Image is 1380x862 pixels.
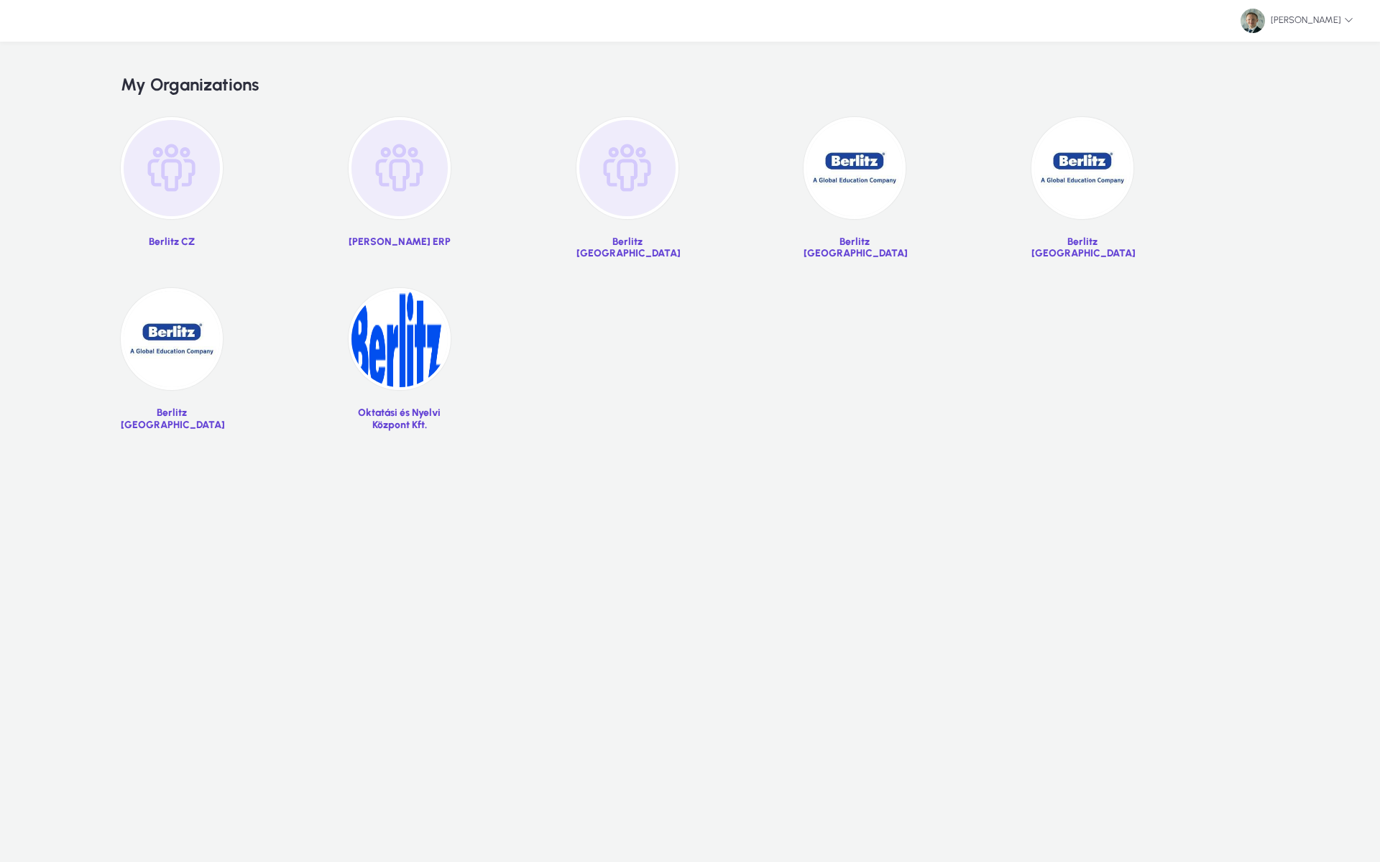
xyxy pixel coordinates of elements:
[1031,117,1133,270] a: Berlitz [GEOGRAPHIC_DATA]
[804,117,906,270] a: Berlitz [GEOGRAPHIC_DATA]
[349,407,451,431] p: Oktatási és Nyelvi Központ Kft.
[576,236,678,260] p: Berlitz [GEOGRAPHIC_DATA]
[349,117,451,270] a: [PERSON_NAME] ERP
[121,288,223,390] img: 41.jpg
[1241,9,1353,33] span: [PERSON_NAME]
[804,117,906,219] img: 37.jpg
[121,75,1259,96] h2: My Organizations
[349,117,451,219] img: organization-placeholder.png
[1241,9,1265,33] img: 81.jpg
[804,236,906,260] p: Berlitz [GEOGRAPHIC_DATA]
[1229,8,1365,34] button: [PERSON_NAME]
[121,117,223,219] img: organization-placeholder.png
[121,407,223,431] p: Berlitz [GEOGRAPHIC_DATA]
[1031,236,1133,260] p: Berlitz [GEOGRAPHIC_DATA]
[349,288,451,390] img: 42.jpg
[1031,117,1133,219] img: 40.jpg
[349,288,451,441] a: Oktatási és Nyelvi Központ Kft.
[121,117,223,270] a: Berlitz CZ
[576,117,678,219] img: organization-placeholder.png
[121,288,223,441] a: Berlitz [GEOGRAPHIC_DATA]
[121,236,223,249] p: Berlitz CZ
[349,236,451,249] p: [PERSON_NAME] ERP
[576,117,678,270] a: Berlitz [GEOGRAPHIC_DATA]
